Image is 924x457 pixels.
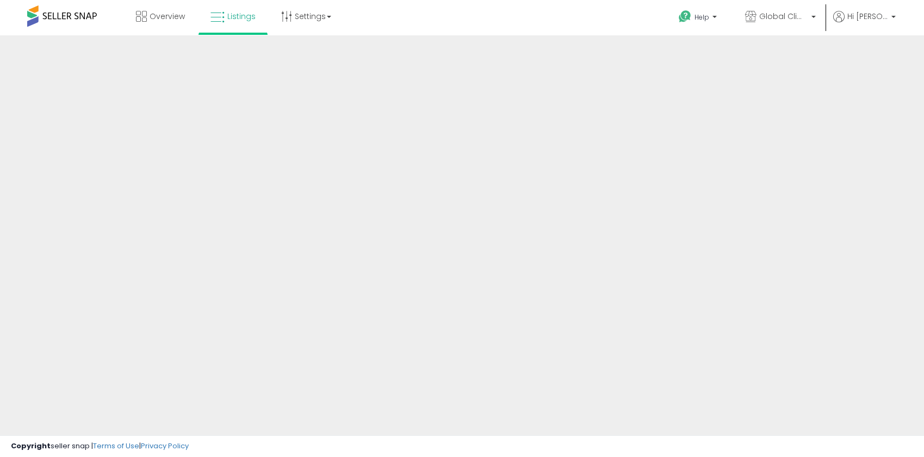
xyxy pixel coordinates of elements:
[93,441,139,451] a: Terms of Use
[11,441,189,452] div: seller snap | |
[141,441,189,451] a: Privacy Policy
[678,10,692,23] i: Get Help
[833,11,896,35] a: Hi [PERSON_NAME]
[847,11,888,22] span: Hi [PERSON_NAME]
[150,11,185,22] span: Overview
[227,11,256,22] span: Listings
[670,2,728,35] a: Help
[759,11,808,22] span: Global Climate Alliance
[11,441,51,451] strong: Copyright
[694,13,709,22] span: Help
